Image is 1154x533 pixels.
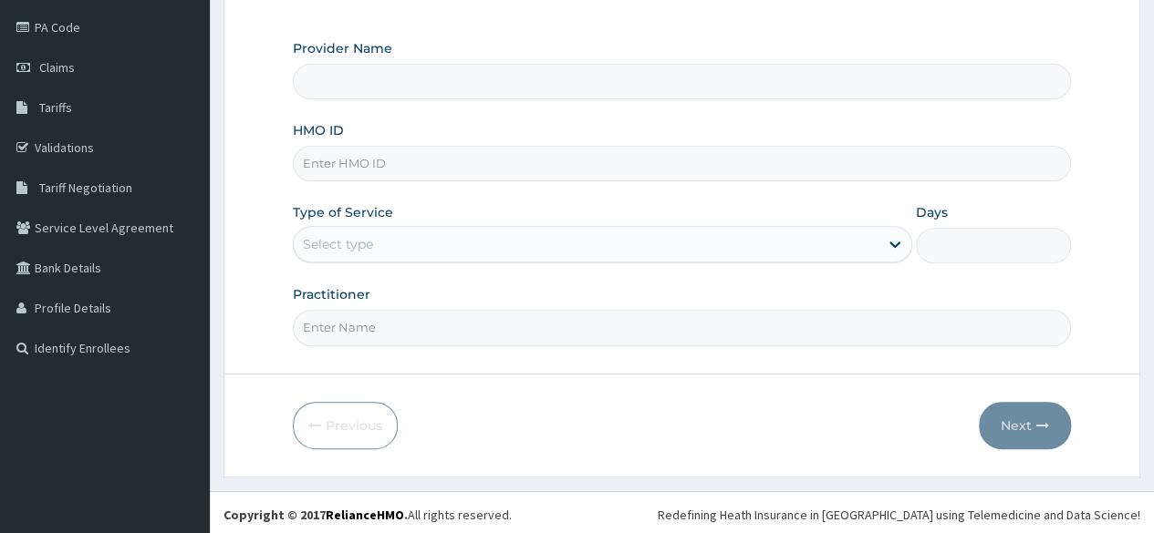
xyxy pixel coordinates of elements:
span: Tariff Negotiation [39,179,132,196]
div: Redefining Heath Insurance in [GEOGRAPHIC_DATA] using Telemedicine and Data Science! [658,506,1140,524]
button: Next [979,402,1071,449]
a: RelianceHMO [326,507,404,523]
strong: Copyright © 2017 . [224,507,408,523]
span: Tariffs [39,99,72,116]
label: Practitioner [293,285,370,303]
button: Previous [293,402,398,449]
label: HMO ID [293,121,344,139]
input: Enter HMO ID [293,146,1071,181]
label: Type of Service [293,203,393,221]
input: Enter Name [293,310,1071,345]
div: Select type [303,235,373,253]
label: Days [916,203,948,221]
span: Claims [39,59,75,76]
label: Provider Name [293,39,392,57]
